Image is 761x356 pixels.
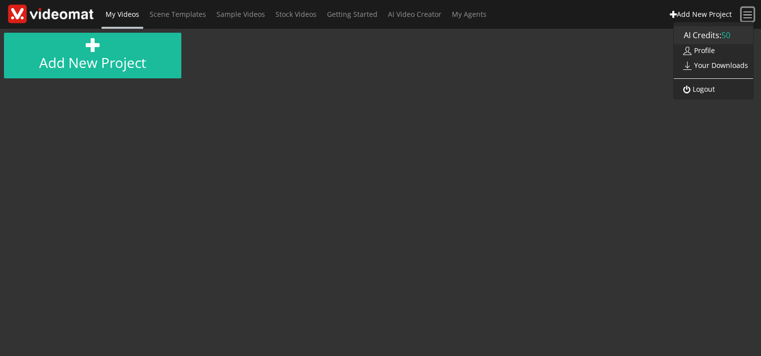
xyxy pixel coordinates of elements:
span: Getting Started [327,9,378,19]
span: My Agents [452,9,487,19]
span: Add New Project [677,9,732,19]
span: My Videos [106,9,139,19]
a: Add New Project [665,5,736,23]
img: Theme-Logo [8,4,94,23]
span: Scene Templates [150,9,206,19]
div: AI Credits: [674,26,753,44]
span: Sample Videos [217,9,265,19]
a: Your Downloads [674,56,753,74]
a: Add new project [4,33,181,78]
a: Logout [674,80,720,98]
span: AI Video Creator [388,9,441,19]
span: Stock Videos [275,9,317,19]
span: 50 [721,30,730,41]
a: Profile [674,42,720,59]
